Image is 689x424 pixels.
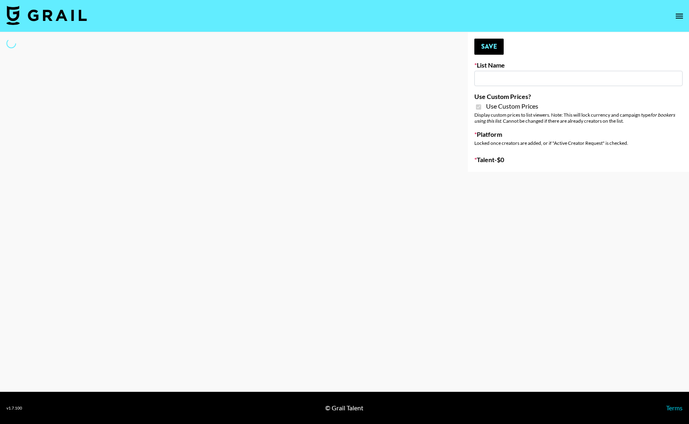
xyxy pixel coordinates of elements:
[474,39,504,55] button: Save
[474,61,683,69] label: List Name
[325,404,363,412] div: © Grail Talent
[474,130,683,138] label: Platform
[474,112,683,124] div: Display custom prices to list viewers. Note: This will lock currency and campaign type . Cannot b...
[474,140,683,146] div: Locked once creators are added, or if "Active Creator Request" is checked.
[474,112,675,124] em: for bookers using this list
[474,156,683,164] label: Talent - $ 0
[486,102,538,110] span: Use Custom Prices
[671,8,687,24] button: open drawer
[666,404,683,412] a: Terms
[6,405,22,411] div: v 1.7.100
[6,6,87,25] img: Grail Talent
[474,93,683,101] label: Use Custom Prices?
